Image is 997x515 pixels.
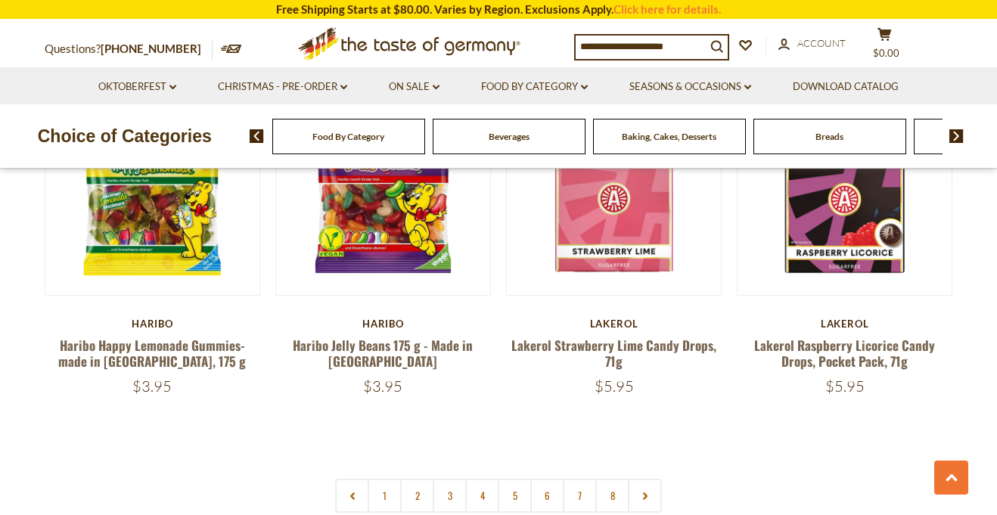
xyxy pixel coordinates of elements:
button: $0.00 [862,27,907,65]
img: Lakerol Strawberry Lime Candy Drops, 71g [507,81,721,295]
a: 2 [400,479,434,513]
img: Haribo Happy Lemonade Gummies- made in Germany, 175 g [45,81,259,295]
a: Lakerol Strawberry Lime Candy Drops, 71g [511,336,716,371]
a: Click here for details. [613,2,721,16]
a: Seasons & Occasions [629,79,751,95]
img: Lakerol Raspberry Licorice Candy Drops, Pocket Pack, 71g [738,81,952,295]
a: 1 [368,479,402,513]
a: Download Catalog [793,79,899,95]
img: next arrow [949,129,964,143]
img: previous arrow [250,129,264,143]
a: 3 [433,479,467,513]
span: $3.95 [132,377,172,396]
a: Baking, Cakes, Desserts [622,131,716,142]
div: Lakerol [506,318,722,330]
a: [PHONE_NUMBER] [101,42,201,55]
span: $3.95 [363,377,402,396]
a: Food By Category [481,79,588,95]
a: Beverages [489,131,530,142]
a: On Sale [389,79,439,95]
img: Haribo Jelly Beans 175 g - Made in Germany [276,81,490,295]
div: Lakerol [737,318,952,330]
div: Haribo [45,318,260,330]
p: Questions? [45,39,213,59]
a: Haribo Jelly Beans 175 g - Made in [GEOGRAPHIC_DATA] [293,336,473,371]
div: Haribo [275,318,491,330]
a: 8 [595,479,629,513]
a: Lakerol Raspberry Licorice Candy Drops, Pocket Pack, 71g [754,336,935,371]
span: $5.95 [595,377,634,396]
a: Food By Category [312,131,384,142]
span: $0.00 [873,47,899,59]
a: 4 [465,479,499,513]
a: Breads [815,131,843,142]
a: Haribo Happy Lemonade Gummies- made in [GEOGRAPHIC_DATA], 175 g [58,336,246,371]
a: Account [778,36,846,52]
a: 7 [563,479,597,513]
span: $5.95 [825,377,865,396]
a: 5 [498,479,532,513]
a: Christmas - PRE-ORDER [218,79,347,95]
span: Account [797,37,846,49]
a: 6 [530,479,564,513]
a: Oktoberfest [98,79,176,95]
